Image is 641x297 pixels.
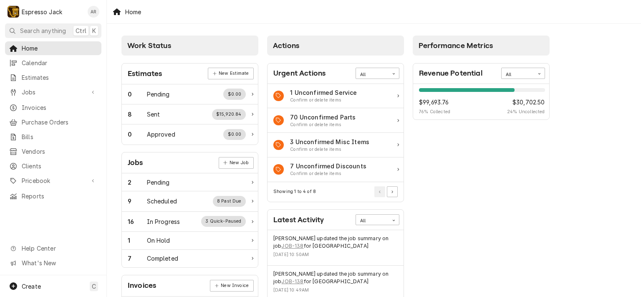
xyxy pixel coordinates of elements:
[501,68,545,79] div: Card Data Filter Control
[268,84,404,182] div: Card Data
[290,162,366,170] div: Action Item Title
[5,130,101,144] a: Bills
[22,244,96,253] span: Help Center
[360,218,384,224] div: All
[219,157,254,169] a: New Job
[268,84,404,109] a: Action Item
[419,109,450,115] span: 76 % Collected
[92,26,96,35] span: K
[22,162,97,170] span: Clients
[506,71,530,78] div: All
[122,173,258,267] div: Card Data
[267,63,404,202] div: Card: Urgent Actions
[387,186,398,197] button: Go to Next Page
[147,130,175,139] div: Work Status Title
[273,214,324,226] div: Card Title
[290,146,369,153] div: Action Item Suggestion
[22,147,97,156] span: Vendors
[373,186,398,197] div: Pagination Controls
[122,250,258,267] a: Work Status
[268,108,404,133] a: Action Item
[122,124,258,144] a: Work Status
[419,98,450,107] span: $99,693.76
[281,242,303,250] a: JOB-138
[22,118,97,127] span: Purchase Orders
[273,270,398,297] div: Event Details
[128,254,147,263] div: Work Status Count
[22,8,62,16] div: Espresso Jack
[5,241,101,255] a: Go to Help Center
[76,26,86,35] span: Ctrl
[22,259,96,267] span: What's New
[507,98,545,107] span: $30,702.50
[5,23,101,38] button: Search anythingCtrlK
[147,178,170,187] div: Work Status Title
[22,283,41,290] span: Create
[419,41,493,50] span: Performance Metrics
[128,217,147,226] div: Work Status Count
[268,133,404,157] div: Action Item
[122,152,258,173] div: Card Header
[273,251,398,258] div: Event Timestamp
[121,152,258,268] div: Card: Jobs
[5,115,101,129] a: Purchase Orders
[8,6,19,18] div: Espresso Jack's Avatar
[22,103,97,112] span: Invoices
[273,188,316,195] div: Current Page Details
[128,280,156,291] div: Card Title
[5,56,101,70] a: Calendar
[147,254,178,263] div: Work Status Title
[5,41,101,55] a: Home
[8,6,19,18] div: E
[413,84,549,120] div: Revenue Potential
[212,109,246,120] div: Work Status Supplemental Data
[413,56,550,143] div: Card Column Content
[147,217,180,226] div: Work Status Title
[213,196,246,207] div: Work Status Supplemental Data
[210,280,253,292] a: New Invoice
[128,90,147,99] div: Work Status Count
[122,104,258,124] a: Work Status
[268,230,404,266] div: Event
[121,63,258,145] div: Card: Estimates
[5,85,101,99] a: Go to Jobs
[290,97,357,104] div: Action Item Suggestion
[413,63,549,84] div: Card Header
[268,182,404,202] div: Card Footer: Pagination
[356,68,399,79] div: Card Data Filter Control
[273,270,398,286] div: Event String
[128,130,147,139] div: Work Status Count
[268,63,404,84] div: Card Header
[290,113,356,122] div: Action Item Title
[22,58,97,67] span: Calendar
[22,88,85,96] span: Jobs
[22,44,97,53] span: Home
[223,129,246,140] div: Work Status Supplemental Data
[22,132,97,141] span: Bills
[413,36,550,56] div: Card Column Header
[122,232,258,250] div: Work Status
[128,178,147,187] div: Work Status Count
[374,186,385,197] button: Go to Previous Page
[273,235,398,261] div: Event Details
[147,197,177,206] div: Work Status Title
[290,88,357,97] div: Action Item Title
[208,68,253,79] a: New Estimate
[281,278,303,285] a: JOB-138
[5,101,101,114] a: Invoices
[88,6,99,18] div: AR
[413,63,550,120] div: Card: Revenue Potential
[122,84,258,104] a: Work Status
[128,197,147,206] div: Work Status Count
[419,88,545,115] div: Revenue Potential Details
[223,89,246,99] div: Work Status Supplemental Data
[122,212,258,232] a: Work Status
[507,98,545,115] div: Revenue Potential Collected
